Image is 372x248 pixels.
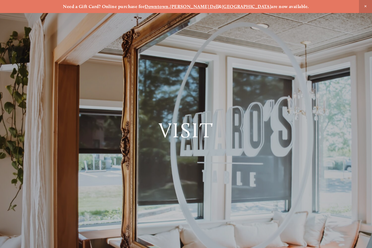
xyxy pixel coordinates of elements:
strong: are now available. [271,4,309,9]
strong: , [169,4,170,9]
strong: Need a Gift Card? Online purchase for [63,4,145,9]
a: Downtown [145,4,169,9]
a: [GEOGRAPHIC_DATA] [222,4,271,9]
strong: & [219,4,222,9]
a: [PERSON_NAME] Dell [170,4,219,9]
span: Visit [159,118,214,143]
